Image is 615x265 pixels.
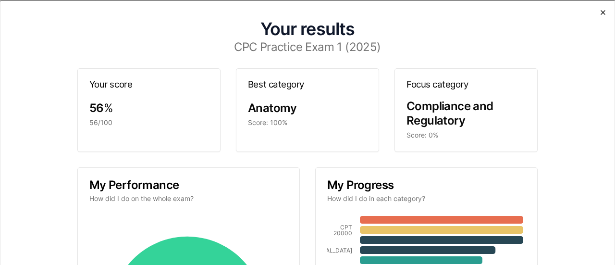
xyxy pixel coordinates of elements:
[104,101,113,115] span: %
[248,101,297,115] span: Anatomy
[406,130,526,140] div: Score: 0%
[89,118,209,127] div: 56/100
[327,194,526,203] p: How did I do in each category?
[406,80,526,89] h3: Focus category
[89,80,209,89] h3: Your score
[89,179,288,191] h3: My Performance
[340,223,352,230] tspan: CPT
[327,179,526,191] h3: My Progress
[20,20,595,37] h1: Your results
[305,246,352,253] tspan: [MEDICAL_DATA]
[20,41,595,52] h3: CPC Practice Exam 1 (2025)
[333,229,352,236] tspan: 20000
[248,118,367,127] div: Score: 100%
[89,101,104,115] span: 56
[406,99,493,127] span: Compliance and Regulatory
[248,80,367,89] h3: Best category
[89,194,288,203] p: How did I do on the whole exam?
